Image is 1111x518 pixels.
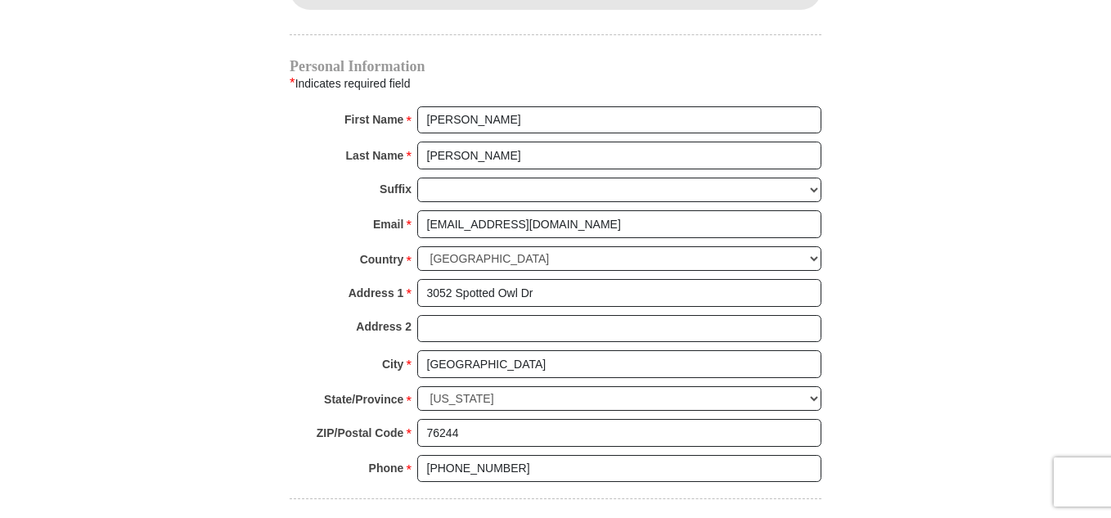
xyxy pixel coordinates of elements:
[346,144,404,167] strong: Last Name
[290,73,821,94] div: Indicates required field
[382,353,403,376] strong: City
[380,178,412,200] strong: Suffix
[356,315,412,338] strong: Address 2
[373,213,403,236] strong: Email
[349,282,404,304] strong: Address 1
[317,421,404,444] strong: ZIP/Postal Code
[324,388,403,411] strong: State/Province
[360,248,404,271] strong: Country
[369,457,404,480] strong: Phone
[344,108,403,131] strong: First Name
[290,60,821,73] h4: Personal Information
